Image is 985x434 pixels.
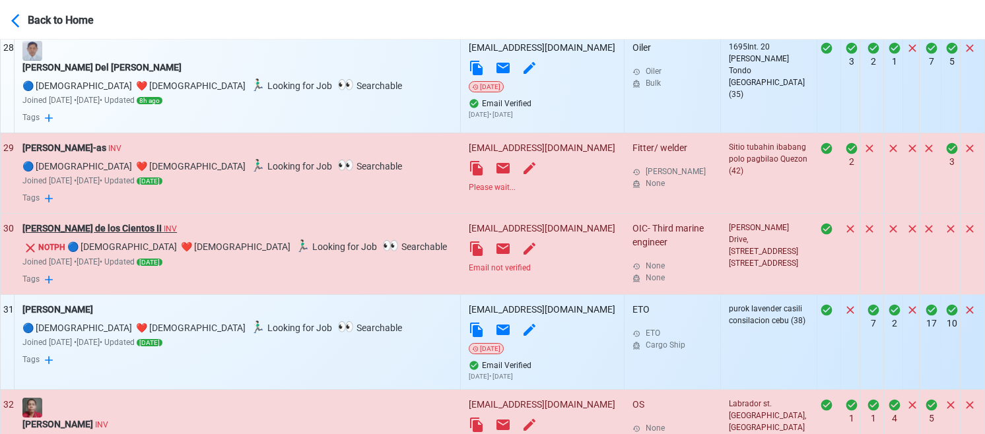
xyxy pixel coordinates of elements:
span: 🏃🏻‍♂️ [250,78,265,92]
div: 3 [844,55,860,69]
div: 1 [887,55,902,69]
div: [EMAIL_ADDRESS][DOMAIN_NAME] [469,398,616,412]
span: NOTPH [22,243,65,252]
div: Joined [DATE] • [DATE] • Updated [22,175,452,187]
div: Tags [22,273,452,286]
div: [EMAIL_ADDRESS][DOMAIN_NAME] [469,303,616,317]
span: [DATE] [137,339,162,346]
div: Sitio tubahin ibabang polo pagbilao Quezon (42) [729,141,808,177]
div: Joined [DATE] • [DATE] • Updated [22,94,452,106]
div: None [646,260,712,272]
div: 5 [922,412,940,425]
p: [DATE] • [DATE] [469,109,616,119]
span: Searchable [380,241,447,252]
span: INV [164,224,177,233]
span: 8h ago [137,97,162,104]
div: 1 [844,412,860,425]
div: Joined [DATE] • [DATE] • Updated [22,256,452,268]
div: Bulk [646,77,712,89]
div: Fitter/ welder [632,141,712,189]
span: 👀 [382,237,399,253]
div: Oiler [646,65,712,77]
div: [PERSON_NAME] Drive, [STREET_ADDRESS] [STREET_ADDRESS] [729,222,808,269]
div: [PERSON_NAME]-as [22,141,452,155]
span: Looking for Job [248,161,332,171]
div: 17 [922,317,940,330]
span: INV [95,420,108,429]
div: 2 [887,317,902,330]
span: Searchable [335,323,402,333]
span: gender [22,323,405,333]
div: Email Verified [469,359,616,371]
div: [DATE] [469,343,504,354]
div: Joined [DATE] • [DATE] • Updated [22,336,452,348]
button: Back to Home [11,4,127,35]
div: [EMAIL_ADDRESS][DOMAIN_NAME] [469,141,616,155]
div: Tags [22,354,452,367]
div: None [646,177,712,189]
div: None [646,272,712,284]
div: 2 [844,155,860,169]
div: [PERSON_NAME] [22,418,452,431]
span: gender [22,80,405,91]
div: [EMAIL_ADDRESS][DOMAIN_NAME] [469,41,616,55]
div: [PERSON_NAME] de los Cientos II [22,222,452,235]
td: 28 [1,32,15,133]
td: 31 [1,294,15,389]
span: Looking for Job [248,323,332,333]
div: 1695Int. 20 [PERSON_NAME] Tondo [GEOGRAPHIC_DATA] (35) [729,41,808,100]
div: Tags [22,192,452,205]
span: 👀 [337,319,354,334]
div: 2 [863,55,883,69]
span: [DATE] [137,259,162,266]
span: Looking for Job [292,241,377,252]
div: 4 [887,412,902,425]
div: Cargo Ship [646,339,712,351]
span: Searchable [335,161,402,171]
div: 10 [944,317,960,330]
td: 30 [1,213,15,294]
span: 👀 [337,77,354,92]
div: None [646,422,712,434]
span: Searchable [335,80,402,91]
div: 7 [922,55,940,69]
div: [DATE] [469,81,504,92]
div: Email Verified [469,98,616,109]
div: purok lavender casili consilacion cebu (38) [729,303,808,326]
div: Tags [22,111,452,125]
div: 5 [944,55,960,69]
span: gender [22,161,405,171]
p: [DATE] • [DATE] [469,371,616,381]
div: 1 [863,412,883,425]
div: Please wait... [469,181,616,193]
div: ETO [632,303,712,351]
span: 🏃🏻‍♂️ [295,239,310,253]
td: 29 [1,133,15,213]
div: Back to Home [28,10,127,28]
div: 3 [944,155,960,169]
span: INV [108,144,121,153]
div: 7 [863,317,883,330]
div: OIC- Third marine engineer [632,222,712,284]
span: [DATE] [137,177,162,185]
div: [PERSON_NAME] [22,303,452,317]
span: 🏃🏻‍♂️ [250,320,265,334]
span: 👀 [337,157,354,173]
div: [PERSON_NAME] [646,166,712,177]
div: [EMAIL_ADDRESS][DOMAIN_NAME] [469,222,616,235]
div: Oiler [632,41,712,89]
span: gender [67,241,450,252]
div: Email not verified [469,262,616,274]
span: Looking for Job [248,80,332,91]
span: 🏃🏻‍♂️ [250,158,265,172]
div: [PERSON_NAME] Del [PERSON_NAME] [22,61,452,75]
div: ETO [646,327,712,339]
